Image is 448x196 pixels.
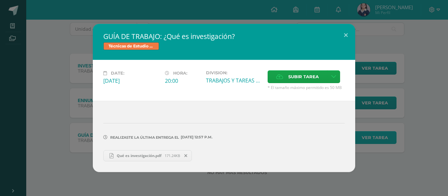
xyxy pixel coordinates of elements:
span: Técnicas de Estudio e investigación [103,42,159,50]
a: Qué es investigación.pdf 171.24KB [103,150,192,161]
span: Subir tarea [288,71,319,83]
button: Close (Esc) [336,24,355,46]
h2: GUÍA DE TRABAJO: ¿Qué es investigación? [103,32,345,41]
span: Qué es investigación.pdf [113,153,165,158]
span: * El tamaño máximo permitido es 50 MB [268,85,345,90]
label: Division: [206,70,262,75]
span: Hora: [173,71,187,76]
span: Realizaste la última entrega el [110,135,179,140]
div: TRABAJOS Y TAREAS EN CASA [206,77,262,84]
span: Remover entrega [180,152,192,159]
div: [DATE] [103,77,160,84]
span: [DATE] 12:57 p.m. [179,137,213,137]
span: Date: [111,71,124,76]
span: 171.24KB [165,153,180,158]
div: 20:00 [165,77,201,84]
